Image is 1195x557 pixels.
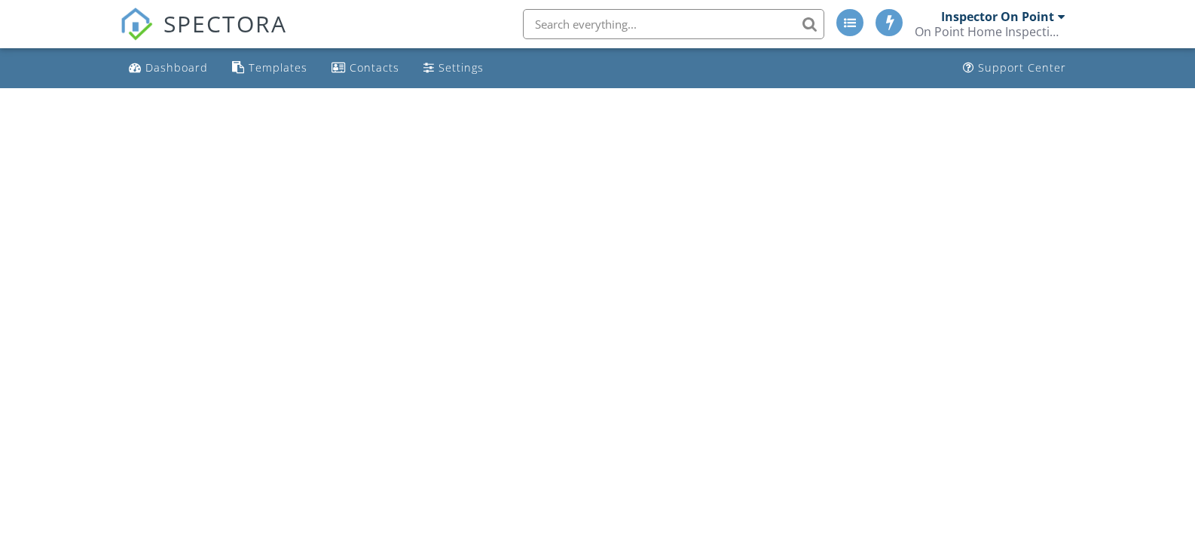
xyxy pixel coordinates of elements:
img: The Best Home Inspection Software - Spectora [120,8,153,41]
a: Settings [417,54,490,82]
div: On Point Home Inspections LLC [915,24,1065,39]
a: Support Center [957,54,1072,82]
a: Templates [226,54,313,82]
span: SPECTORA [164,8,287,39]
a: SPECTORA [120,20,287,52]
input: Search everything... [523,9,824,39]
a: Contacts [325,54,405,82]
div: Support Center [978,60,1066,75]
a: Dashboard [123,54,214,82]
div: Contacts [350,60,399,75]
div: Inspector On Point [941,9,1054,24]
div: Dashboard [145,60,208,75]
div: Settings [439,60,484,75]
div: Templates [249,60,307,75]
